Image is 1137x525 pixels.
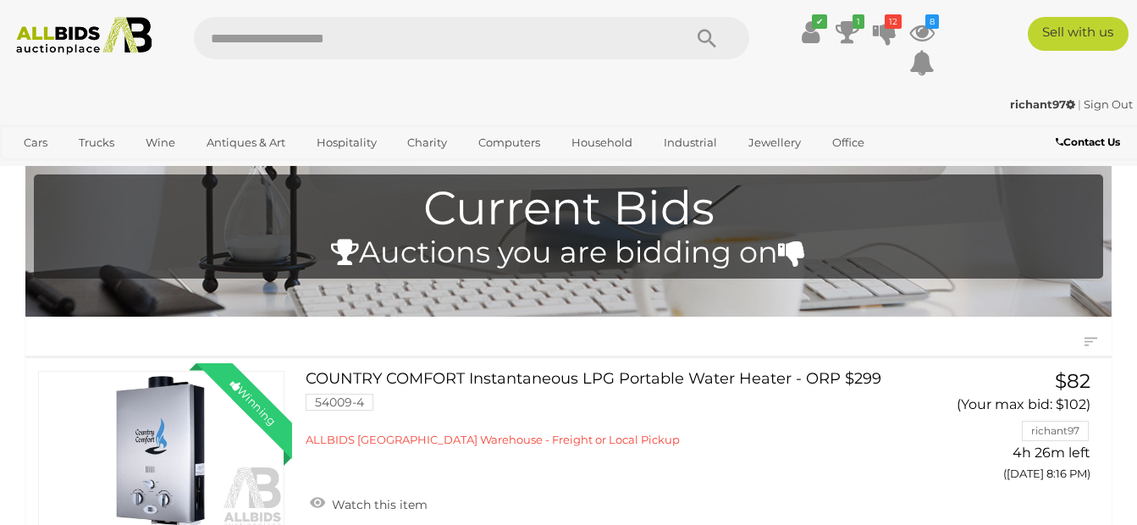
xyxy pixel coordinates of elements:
a: richant97 [1010,97,1078,111]
img: Allbids.com.au [8,17,160,55]
a: $82 (Your max bid: $102) richant97 4h 26m left ([DATE] 8:16 PM) [943,371,1095,489]
b: Contact Us [1056,135,1120,148]
a: [GEOGRAPHIC_DATA] [79,157,221,185]
a: Antiques & Art [196,129,296,157]
a: Computers [467,129,551,157]
div: Winning [214,363,292,441]
a: Hospitality [306,129,388,157]
a: Sports [13,157,69,185]
a: Trucks [68,129,125,157]
a: Office [821,129,875,157]
i: ✔ [812,14,827,29]
strong: richant97 [1010,97,1075,111]
span: $82 [1055,369,1090,393]
a: Sign Out [1084,97,1133,111]
a: ✔ [798,17,823,47]
a: 12 [872,17,897,47]
a: Contact Us [1056,133,1124,152]
a: Industrial [653,129,728,157]
i: 1 [853,14,864,29]
a: Wine [135,129,186,157]
a: Household [560,129,643,157]
a: Watch this item [306,490,432,516]
i: 8 [925,14,939,29]
h1: Current Bids [42,183,1095,235]
i: 12 [885,14,902,29]
a: COUNTRY COMFORT Instantaneous LPG Portable Water Heater - ORP $299 54009-4 ALLBIDS [GEOGRAPHIC_DA... [318,371,918,447]
a: Cars [13,129,58,157]
a: Sell with us [1028,17,1129,51]
a: 1 [835,17,860,47]
a: 8 [909,17,935,47]
h4: Auctions you are bidding on [42,236,1095,269]
span: | [1078,97,1081,111]
a: Jewellery [737,129,812,157]
button: Search [665,17,749,59]
a: Charity [396,129,458,157]
span: Watch this item [328,497,428,512]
